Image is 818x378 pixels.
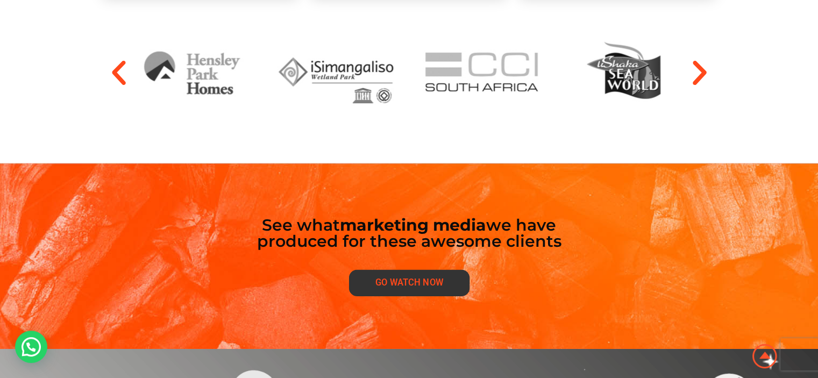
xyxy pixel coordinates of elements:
p: See what we have produced for these awesome clients [221,217,598,249]
img: CCI Call centre client [418,37,545,108]
img: Animation Studio South Africa [750,342,779,370]
span: Go watch now [375,279,443,288]
img: ushaka-seaworld-marine-world-logo [564,37,691,108]
img: hensley-park-homes-logo [128,37,255,108]
div: Previous slide [103,57,135,89]
a: Go watch now [348,270,469,297]
img: isimangaliso-wetland-park-government [273,37,400,108]
div: Next slide [684,57,716,89]
b: marketing media [340,215,486,235]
